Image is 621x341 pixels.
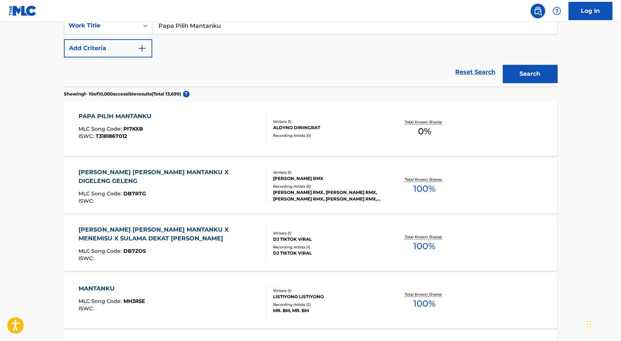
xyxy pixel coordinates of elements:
span: ISWC : [78,305,96,312]
div: [PERSON_NAME] RMX, [PERSON_NAME] RMX, [PERSON_NAME] RMX, [PERSON_NAME] RMX, [PERSON_NAME] RMX [273,189,383,202]
a: PAPA PILIH MANTANKUMLC Song Code:PI7KXBISWC:T3181867012Writers (1)ALDYNO DININGRATRecording Artis... [64,101,557,156]
span: MLC Song Code : [78,298,123,304]
div: Recording Artists ( 0 ) [273,133,383,138]
div: DJ TIKTOK VIRAL [273,250,383,256]
iframe: Chat Widget [584,306,621,341]
div: [PERSON_NAME] [PERSON_NAME] MANTANKU X DIGELENG GELENG [78,168,260,186]
span: 100 % [413,182,436,195]
button: Add Criteria [64,39,152,57]
span: ? [183,91,189,97]
form: Search Form [64,16,557,87]
span: 100 % [413,240,436,253]
div: [PERSON_NAME] [PERSON_NAME] MANTANKU X MENEMISU X SULAMA DEKAT [PERSON_NAME] [78,225,260,243]
div: ALDYNO DININGRAT [273,124,383,131]
div: Recording Artists ( 1 ) [273,244,383,250]
div: Recording Artists ( 5 ) [273,184,383,189]
div: MANTANKU [78,284,145,293]
p: Total Known Shares: [405,292,444,297]
img: 9d2ae6d4665cec9f34b9.svg [138,44,146,53]
span: ISWC : [78,133,96,139]
span: DB7RTG [123,190,146,197]
div: Writers ( 1 ) [273,170,383,175]
img: help [552,7,561,15]
a: Public Search [530,4,545,18]
p: Showing 1 - 10 of 10,000 accessible results (Total 13,699 ) [64,91,181,97]
div: DJ TIKTOK VIRAL [273,236,383,243]
span: ISWC : [78,198,96,204]
a: Log In [568,2,612,20]
div: Writers ( 1 ) [273,119,383,124]
span: MLC Song Code : [78,125,123,132]
div: Widget Obrolan [584,306,621,341]
p: Total Known Shares: [405,234,444,240]
span: DB7ZOS [123,248,146,254]
a: MANTANKUMLC Song Code:MH3R5EISWC:Writers (1)LISTIYONO LISTIYONORecording Artists (2)MR. BM, MR. B... [64,273,557,328]
div: Writers ( 1 ) [273,288,383,293]
span: ISWC : [78,255,96,262]
div: LISTIYONO LISTIYONO [273,293,383,300]
p: Total Known Shares: [405,119,444,125]
span: PI7KXB [123,125,143,132]
div: PAPA PILIH MANTANKU [78,112,155,121]
div: [PERSON_NAME] RMX [273,175,383,182]
span: 100 % [413,297,436,310]
span: MH3R5E [123,298,145,304]
div: Writers ( 1 ) [273,231,383,236]
span: 0 % [418,125,431,138]
a: [PERSON_NAME] [PERSON_NAME] MANTANKU X MENEMISU X SULAMA DEKAT [PERSON_NAME]MLC Song Code:DB7ZOSI... [64,216,557,271]
span: MLC Song Code : [78,190,123,197]
div: Help [549,4,564,18]
img: search [533,7,542,15]
img: MLC Logo [9,5,37,16]
button: Search [503,65,557,83]
span: T3181867012 [96,133,127,139]
span: MLC Song Code : [78,248,123,254]
a: [PERSON_NAME] [PERSON_NAME] MANTANKU X DIGELENG GELENGMLC Song Code:DB7RTGISWC:Writers (1)[PERSON... [64,158,557,213]
a: Reset Search [452,64,499,80]
div: Seret [587,313,591,335]
div: Work Title [69,21,134,30]
div: MR. BM, MR. BM [273,307,383,314]
p: Total Known Shares: [405,177,444,182]
div: Recording Artists ( 2 ) [273,302,383,307]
